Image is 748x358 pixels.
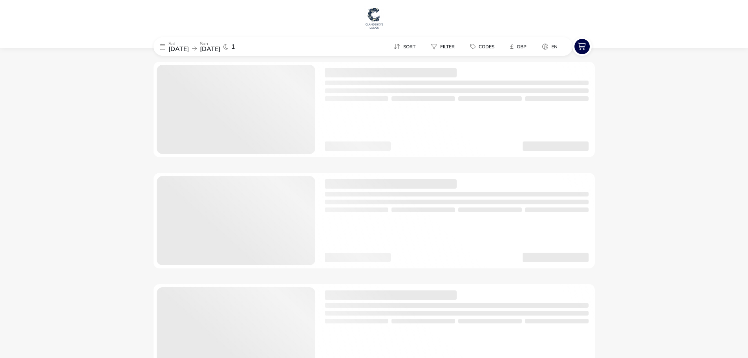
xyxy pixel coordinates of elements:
span: [DATE] [168,45,189,53]
button: Codes [464,41,501,52]
span: [DATE] [200,45,220,53]
p: Sat [168,41,189,46]
naf-pibe-menu-bar-item: Sort [387,41,425,52]
img: Main Website [364,6,384,30]
span: en [551,44,558,50]
naf-pibe-menu-bar-item: Filter [425,41,464,52]
span: Sort [403,44,415,50]
button: £GBP [504,41,533,52]
span: GBP [517,44,527,50]
naf-pibe-menu-bar-item: Codes [464,41,504,52]
naf-pibe-menu-bar-item: en [536,41,567,52]
span: Codes [479,44,494,50]
p: Sun [200,41,220,46]
div: Sat[DATE]Sun[DATE]1 [154,37,271,56]
button: en [536,41,564,52]
button: Sort [387,41,422,52]
i: £ [510,43,514,51]
naf-pibe-menu-bar-item: £GBP [504,41,536,52]
span: 1 [231,44,235,50]
span: Filter [440,44,455,50]
button: Filter [425,41,461,52]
